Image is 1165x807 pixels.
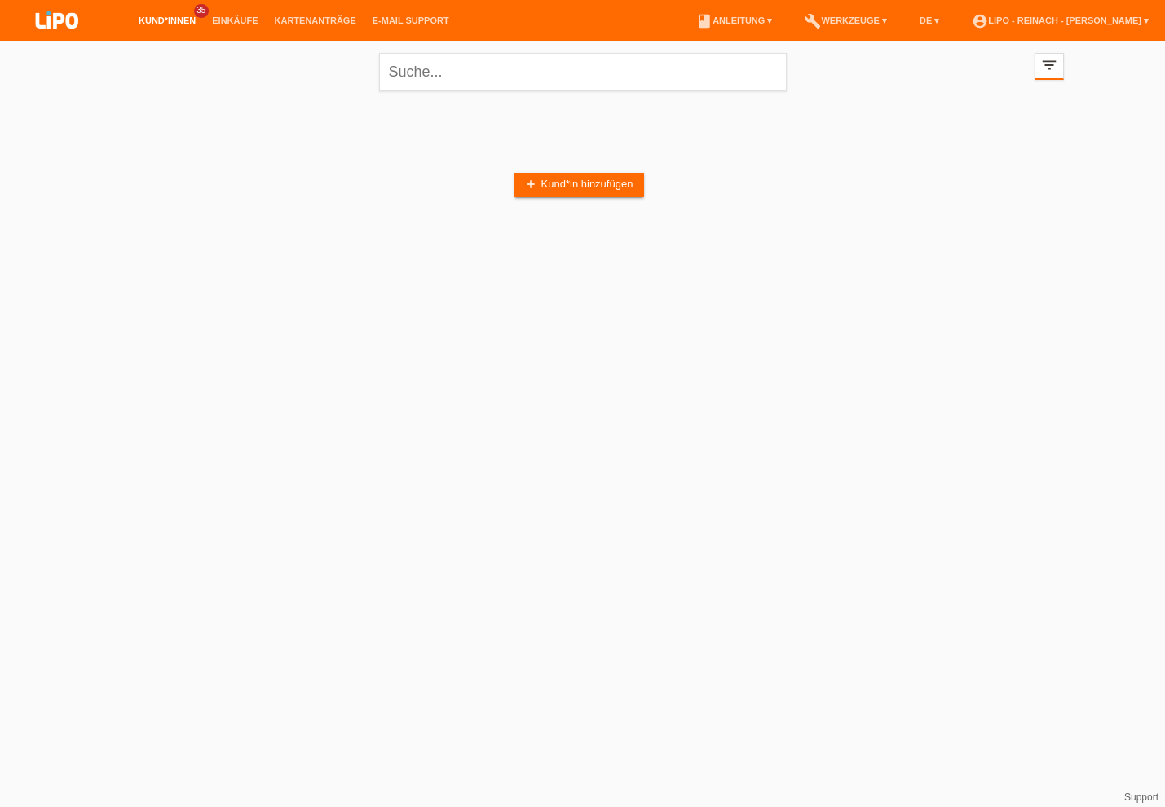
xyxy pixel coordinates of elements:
a: addKund*in hinzufügen [514,173,645,197]
a: account_circleLIPO - Reinach - [PERSON_NAME] ▾ [964,15,1157,25]
a: Kartenanträge [267,15,364,25]
i: build [805,13,821,29]
a: bookAnleitung ▾ [688,15,780,25]
a: E-Mail Support [364,15,457,25]
a: Support [1124,792,1158,803]
i: book [696,13,713,29]
a: Einkäufe [204,15,266,25]
span: 35 [194,4,209,18]
input: Suche... [379,53,787,91]
a: Kund*innen [130,15,204,25]
i: add [524,178,537,191]
a: DE ▾ [911,15,947,25]
i: filter_list [1040,56,1058,74]
a: buildWerkzeuge ▾ [797,15,895,25]
a: LIPO pay [16,33,98,46]
i: account_circle [972,13,988,29]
